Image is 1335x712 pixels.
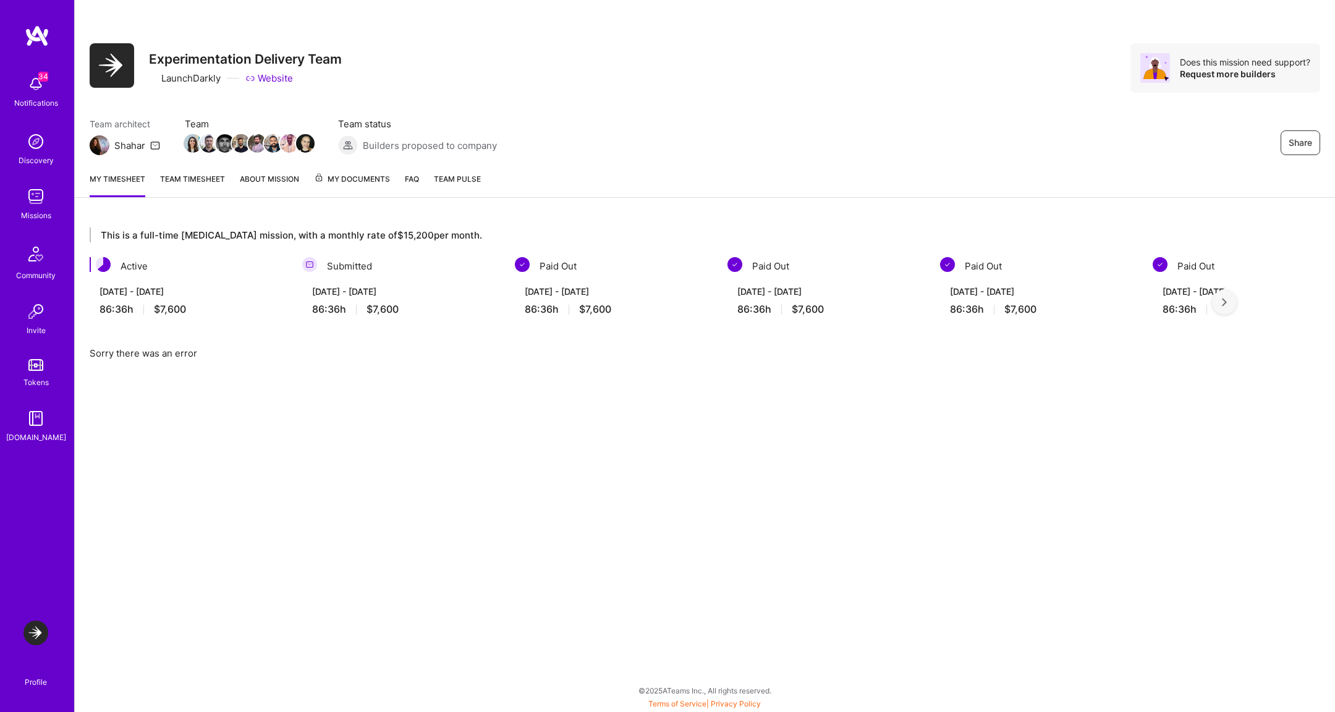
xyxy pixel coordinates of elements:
img: logo [25,25,49,47]
img: Company Logo [90,43,134,88]
img: teamwork [23,184,48,209]
div: Request more builders [1180,68,1310,80]
img: Team Member Avatar [264,134,282,153]
div: 86:36 h [312,303,490,316]
button: Share [1281,130,1320,155]
a: FAQ [405,172,419,197]
div: [DATE] - [DATE] [525,285,703,298]
a: Terms of Service [648,699,706,708]
img: Team Member Avatar [280,134,299,153]
div: Invite [27,324,46,337]
a: About Mission [240,172,299,197]
img: Paid Out [1153,257,1168,272]
img: Team Architect [90,135,109,155]
a: My timesheet [90,172,145,197]
img: Submitted [302,257,317,272]
a: Team Member Avatar [297,133,313,154]
span: 34 [38,72,48,82]
span: Builders proposed to company [363,139,497,152]
img: Community [21,239,51,269]
img: bell [23,72,48,96]
div: [DATE] - [DATE] [950,285,1128,298]
div: LaunchDarkly [149,72,221,85]
img: Builders proposed to company [338,135,358,155]
img: LaunchDarkly: Experimentation Delivery Team [23,621,48,645]
span: $7,600 [154,303,186,316]
div: Sorry there was an error [90,347,1320,360]
img: Paid Out [515,257,530,272]
span: Team Pulse [434,174,481,184]
img: discovery [23,129,48,154]
div: Notifications [14,96,58,109]
div: 86:36 h [737,303,915,316]
img: Avatar [1140,53,1170,83]
span: Team [185,117,313,130]
img: Invite [23,299,48,324]
img: Paid Out [727,257,742,272]
div: [DATE] - [DATE] [312,285,490,298]
span: Share [1289,137,1312,149]
div: Submitted [302,257,500,275]
img: tokens [28,359,43,371]
a: Team Member Avatar [281,133,297,154]
img: Paid Out [940,257,955,272]
div: Paid Out [727,257,925,275]
img: guide book [23,406,48,431]
div: [DATE] - [DATE] [737,285,915,298]
a: Team Member Avatar [185,133,201,154]
span: $7,600 [579,303,611,316]
a: Team timesheet [160,172,225,197]
span: Team architect [90,117,160,130]
img: Team Member Avatar [200,134,218,153]
i: icon CompanyGray [149,74,159,83]
span: My Documents [314,172,390,186]
div: 86:36 h [100,303,278,316]
div: Shahar [114,139,145,152]
i: icon Mail [150,140,160,150]
div: Paid Out [515,257,713,275]
img: Active [96,257,111,272]
img: Team Member Avatar [232,134,250,153]
div: © 2025 ATeams Inc., All rights reserved. [74,675,1335,706]
div: Missions [21,209,51,222]
div: Paid Out [940,257,1138,275]
span: $7,600 [792,303,824,316]
div: [DATE] - [DATE] [100,285,278,298]
div: 86:36 h [525,303,703,316]
h3: Experimentation Delivery Team [149,51,342,67]
a: Team Member Avatar [265,133,281,154]
div: Profile [25,676,47,687]
div: This is a full-time [MEDICAL_DATA] mission, with a monthly rate of $15,200 per month. [90,227,1224,242]
span: Team status [338,117,497,130]
span: | [648,699,761,708]
a: Team Member Avatar [249,133,265,154]
a: Team Member Avatar [201,133,217,154]
a: Privacy Policy [711,699,761,708]
a: LaunchDarkly: Experimentation Delivery Team [20,621,51,645]
div: Discovery [19,154,54,167]
img: Team Member Avatar [216,134,234,153]
div: [DOMAIN_NAME] [6,431,66,444]
a: Team Member Avatar [217,133,233,154]
span: $7,600 [1004,303,1036,316]
img: Team Member Avatar [296,134,315,153]
span: $7,600 [367,303,399,316]
div: Active [90,257,287,275]
a: My Documents [314,172,390,197]
a: Team Member Avatar [233,133,249,154]
div: Does this mission need support? [1180,56,1310,68]
a: Team Pulse [434,172,481,197]
a: Profile [20,663,51,687]
img: right [1222,298,1227,307]
img: Team Member Avatar [248,134,266,153]
div: 86:36 h [950,303,1128,316]
div: Tokens [23,376,49,389]
a: Website [245,72,293,85]
img: Team Member Avatar [184,134,202,153]
div: Community [16,269,56,282]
